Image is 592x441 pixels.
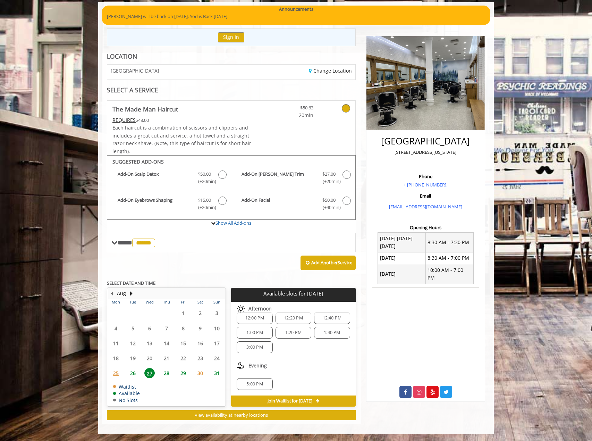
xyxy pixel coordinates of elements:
[378,252,426,264] td: [DATE]
[198,197,211,204] span: $15.00
[117,290,126,297] button: Aug
[314,312,350,324] div: 12:40 PM
[107,52,137,60] b: LOCATION
[322,197,336,204] span: $50.00
[235,170,352,187] label: Add-On Beard Trim
[248,363,267,368] span: Evening
[178,368,188,378] span: 29
[324,330,340,335] span: 1:40 PM
[374,149,477,156] p: [STREET_ADDRESS][US_STATE]
[112,104,178,114] b: The Made Man Haircut
[118,197,191,211] b: Add-On Eyebrows Shaping
[319,178,339,185] span: (+20min )
[378,233,426,252] td: [DATE] [DATE] [DATE]
[141,366,158,381] td: Select day27
[404,182,447,188] a: + [PHONE_NUMBER].
[284,315,303,321] span: 12:20 PM
[242,197,315,211] b: Add-On Facial
[237,341,272,353] div: 3:00 PM
[195,412,268,418] span: View availability at nearby locations
[235,197,352,213] label: Add-On Facial
[279,6,313,13] b: Announcements
[319,204,339,211] span: (+40min )
[175,366,192,381] td: Select day29
[161,368,172,378] span: 28
[378,264,426,284] td: [DATE]
[237,305,245,313] img: afternoon slots
[237,378,272,390] div: 5:00 PM
[389,203,462,210] a: [EMAIL_ADDRESS][DOMAIN_NAME]
[111,368,121,378] span: 25
[195,368,205,378] span: 30
[124,299,141,306] th: Tue
[323,315,342,321] span: 12:40 PM
[237,327,272,339] div: 1:00 PM
[107,13,485,20] p: [PERSON_NAME] will be back on [DATE]. Sod is Back [DATE].
[192,299,208,306] th: Sat
[175,299,192,306] th: Fri
[272,111,313,119] span: 20min
[374,174,477,179] h3: Phone
[276,312,311,324] div: 12:20 PM
[107,410,356,420] button: View availability at nearby locations
[237,312,272,324] div: 12:00 PM
[192,366,208,381] td: Select day30
[113,391,140,396] td: Available
[246,381,263,387] span: 5:00 PM
[212,368,222,378] span: 31
[215,220,251,226] a: Show All Add-ons
[209,366,226,381] td: Select day31
[425,264,473,284] td: 10:00 AM - 7:00 PM
[285,330,302,335] span: 1:20 PM
[268,398,312,404] span: Join Waitlist for [DATE]
[194,204,215,211] span: (+20min )
[276,327,311,339] div: 1:20 PM
[107,87,356,93] div: SELECT A SERVICE
[107,155,356,220] div: The Made Man Haircut Add-onS
[128,368,138,378] span: 26
[218,32,244,42] button: Sign In
[314,327,350,339] div: 1:40 PM
[111,197,227,213] label: Add-On Eyebrows Shaping
[108,299,124,306] th: Mon
[234,291,353,297] p: Available slots for [DATE]
[194,178,215,185] span: (+20min )
[372,225,479,230] h3: Opening Hours
[124,366,141,381] td: Select day26
[374,136,477,146] h2: [GEOGRAPHIC_DATA]
[118,170,191,185] b: Add-On Scalp Detox
[111,170,227,187] label: Add-On Scalp Detox
[246,344,263,350] span: 3:00 PM
[209,299,226,306] th: Sun
[111,68,159,73] span: [GEOGRAPHIC_DATA]
[141,299,158,306] th: Wed
[248,306,272,311] span: Afternoon
[112,158,164,165] b: SUGGESTED ADD-ONS
[108,366,124,381] td: Select day25
[128,290,134,297] button: Next Month
[237,361,245,370] img: evening slots
[425,233,473,252] td: 8:30 AM - 7:30 PM
[245,315,264,321] span: 12:00 PM
[311,259,352,266] b: Add Another Service
[112,117,136,123] span: This service needs some Advance to be paid before we block your appointment
[246,330,263,335] span: 1:00 PM
[272,101,313,119] a: $50.63
[158,299,175,306] th: Thu
[107,280,155,286] b: SELECT DATE AND TIME
[309,67,352,74] a: Change Location
[112,116,252,124] div: $48.00
[322,170,336,178] span: $27.00
[113,384,140,389] td: Waitlist
[144,368,155,378] span: 27
[425,252,473,264] td: 8:30 AM - 7:00 PM
[374,193,477,198] h3: Email
[112,124,251,154] span: Each haircut is a combination of scissors and clippers and includes a great cut and service, a ho...
[158,366,175,381] td: Select day28
[242,170,315,185] b: Add-On [PERSON_NAME] Trim
[109,290,115,297] button: Previous Month
[301,256,356,270] button: Add AnotherService
[113,398,140,403] td: No Slots
[198,170,211,178] span: $50.00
